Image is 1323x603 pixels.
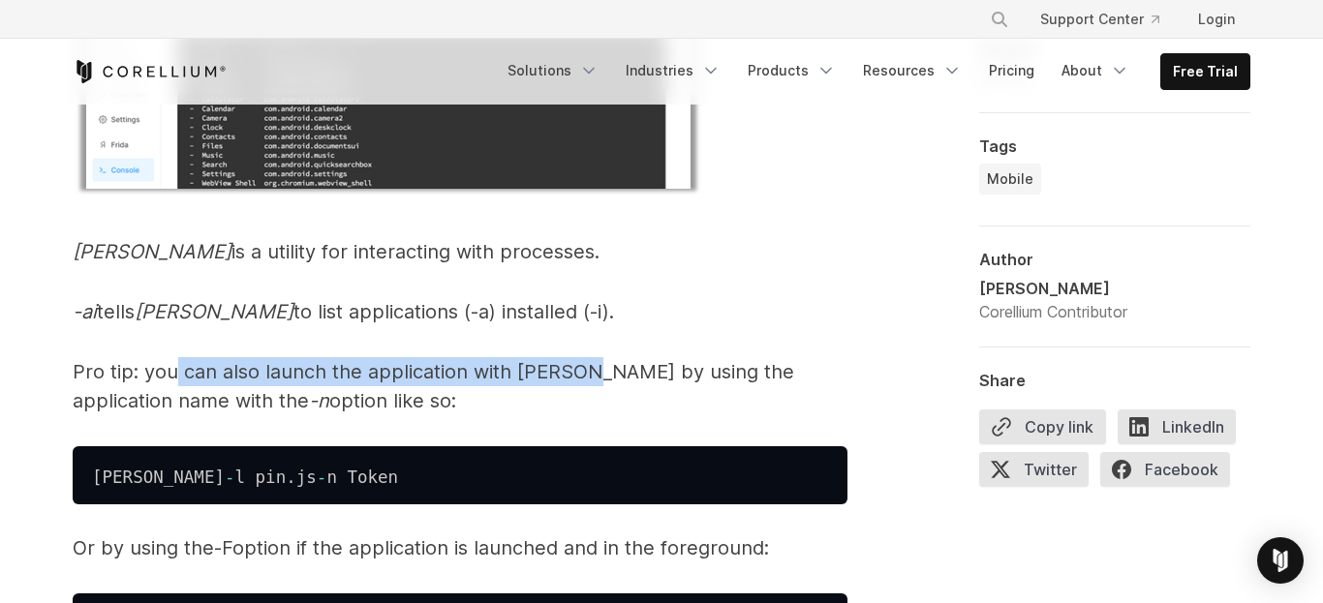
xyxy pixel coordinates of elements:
a: Solutions [496,53,610,88]
a: Facebook [1100,452,1242,495]
div: Navigation Menu [496,53,1250,90]
div: Open Intercom Messenger [1257,537,1304,584]
span: Or by using the [73,536,214,559]
span: Twitter [979,452,1089,487]
a: Products [736,53,847,88]
a: Login [1183,2,1250,37]
span: - [225,467,235,487]
a: [PERSON_NAME] Corellium Contributor [979,277,1250,323]
a: About [1050,53,1141,88]
button: Copy link [979,409,1106,444]
span: -ai [73,300,97,323]
span: -F [214,536,232,559]
span: - [317,467,327,487]
span: Facebook [1100,452,1230,487]
div: Navigation Menu [967,2,1250,37]
div: Author [979,250,1250,269]
div: [PERSON_NAME] [979,277,1127,300]
span: tells [97,300,135,323]
span: [PERSON_NAME] [135,300,293,323]
span: [PERSON_NAME] [73,240,231,263]
a: Pricing [977,53,1046,88]
code: [PERSON_NAME] l pin js n Token [92,467,398,487]
span: . [286,467,296,487]
span: LinkedIn [1118,409,1236,444]
a: LinkedIn [1118,409,1247,452]
div: Share [979,371,1250,390]
a: Resources [851,53,973,88]
a: Support Center [1025,2,1175,37]
span: option like so: [329,389,456,412]
div: Tags [979,136,1250,156]
a: Twitter [979,452,1100,495]
span: is a utility for interacting with processes. [231,240,600,263]
a: Corellium Home [73,60,227,83]
a: Industries [614,53,732,88]
span: Mobile [987,169,1033,189]
a: Free Trial [1161,54,1249,89]
span: to list applications (-a) installed (-i). [293,300,614,323]
div: Corellium Contributor [979,300,1127,323]
span: -n [309,389,329,412]
button: Search [982,2,1017,37]
span: Pro tip: you can also launch the application with [PERSON_NAME] by using the application name wit... [73,360,794,412]
a: Mobile [979,164,1041,195]
span: option if the application is launched and in the foreground: [232,536,769,559]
